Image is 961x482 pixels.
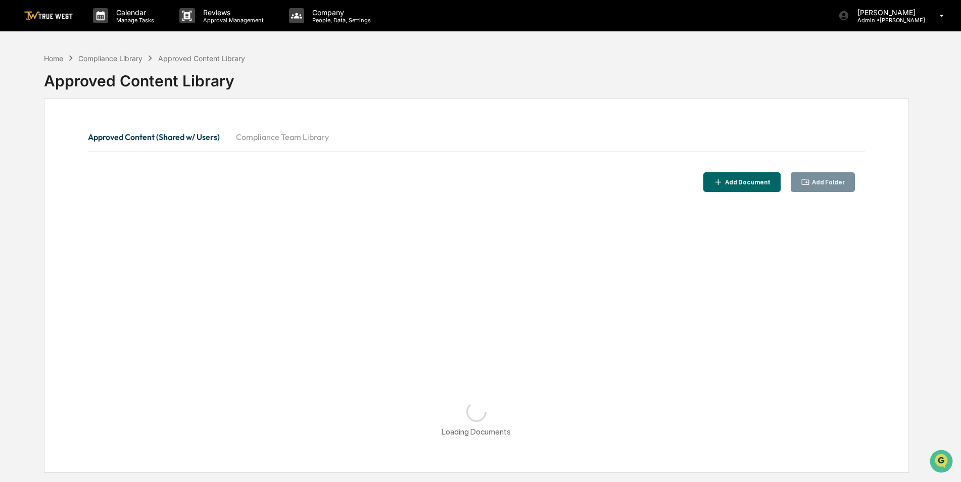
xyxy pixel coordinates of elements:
img: logo [24,11,73,21]
div: Home [44,54,63,63]
a: 🗄️Attestations [69,123,129,141]
div: Add Document [723,179,771,186]
a: 🔎Data Lookup [6,142,68,161]
p: Admin • [PERSON_NAME] [849,17,925,24]
button: Add Document [703,172,781,192]
button: Compliance Team Library [228,125,337,149]
img: 1746055101610-c473b297-6a78-478c-a979-82029cc54cd1 [10,77,28,95]
p: People, Data, Settings [304,17,376,24]
div: 🗄️ [73,128,81,136]
button: Add Folder [791,172,855,192]
div: We're available if you need us! [34,87,128,95]
p: Reviews [195,8,269,17]
div: secondary tabs example [88,125,866,149]
div: Approved Content Library [44,64,909,90]
p: [PERSON_NAME] [849,8,925,17]
iframe: Open customer support [929,449,956,476]
p: Manage Tasks [108,17,159,24]
div: Approved Content Library [158,54,245,63]
p: How can we help? [10,21,184,37]
a: Powered byPylon [71,171,122,179]
span: Attestations [83,127,125,137]
p: Company [304,8,376,17]
span: Pylon [101,171,122,179]
div: Loading Documents [442,427,511,437]
a: 🖐️Preclearance [6,123,69,141]
span: Preclearance [20,127,65,137]
div: 🖐️ [10,128,18,136]
p: Approval Management [195,17,269,24]
div: Compliance Library [78,54,142,63]
span: Data Lookup [20,147,64,157]
div: Add Folder [810,179,845,186]
div: 🔎 [10,148,18,156]
p: Calendar [108,8,159,17]
button: Approved Content (Shared w/ Users) [88,125,228,149]
button: Start new chat [172,80,184,92]
div: Start new chat [34,77,166,87]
